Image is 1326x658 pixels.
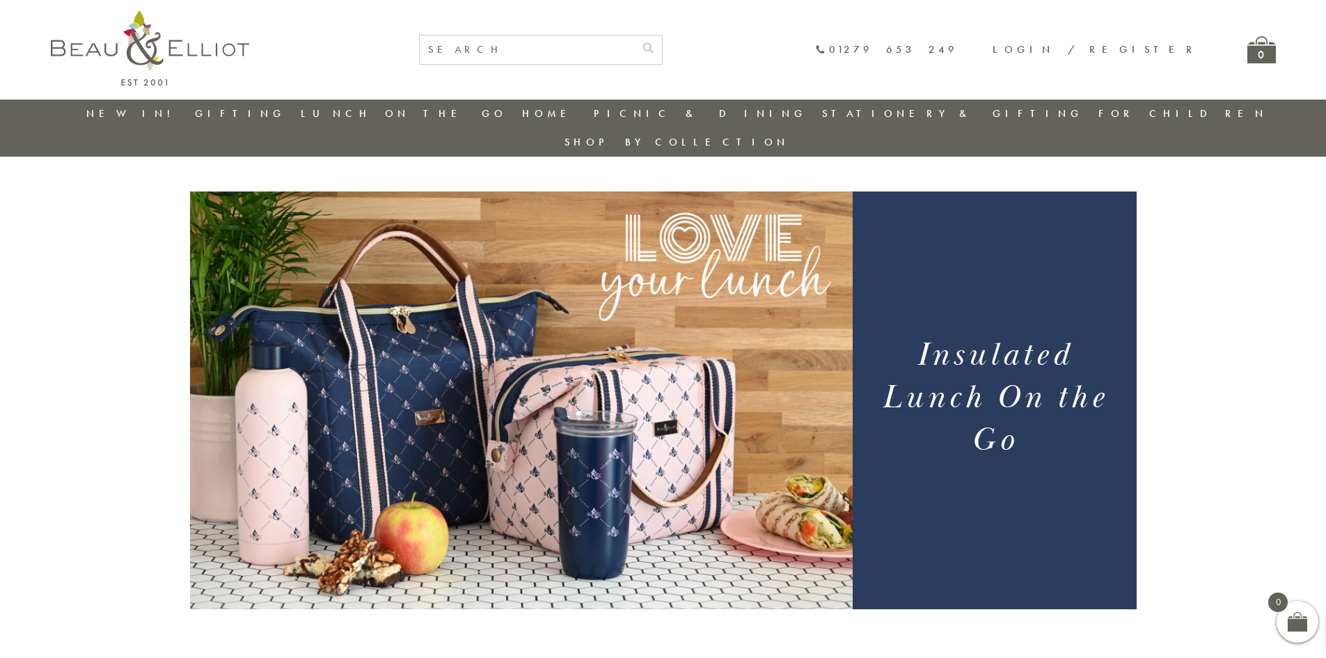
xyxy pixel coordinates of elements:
a: Picnic & Dining [594,107,807,120]
a: Login / Register [993,42,1199,56]
img: Monogram Candy Floss & Midnight Set [190,191,853,609]
a: Shop by collection [565,135,789,149]
a: Stationery & Gifting [822,107,1083,120]
a: Gifting [195,107,285,120]
a: 01279 653 249 [815,44,958,56]
a: For Children [1098,107,1268,120]
span: 0 [1268,593,1288,612]
a: Home [522,107,578,120]
a: New in! [86,107,180,120]
h1: Insulated Lunch On the Go [869,334,1119,462]
img: logo [51,10,249,86]
input: SEARCH [420,36,634,64]
a: Lunch On The Go [301,107,507,120]
a: 0 [1247,36,1276,63]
